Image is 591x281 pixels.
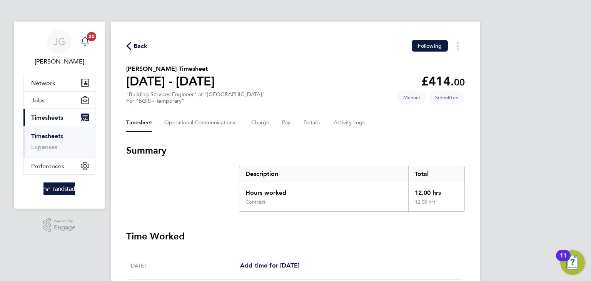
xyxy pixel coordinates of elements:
a: Go to home page [23,182,95,195]
span: Jack Gregory [23,57,95,66]
h2: [PERSON_NAME] Timesheet [126,64,215,74]
div: Hours worked [239,182,408,199]
button: Operational Communications [164,114,239,132]
span: Following [418,42,442,49]
button: Open Resource Center, 11 new notifications [560,250,585,275]
span: Jobs [31,97,45,104]
span: This timesheet was manually created. [397,91,426,104]
div: Summary [239,166,465,212]
span: Network [31,79,55,87]
span: JG [53,37,65,47]
button: Timesheets [23,109,95,126]
a: JG[PERSON_NAME] [23,29,95,66]
div: For "BGIS - Temporary" [126,98,265,104]
nav: Main navigation [14,22,105,209]
a: Powered byEngage [43,218,76,232]
h1: [DATE] - [DATE] [126,74,215,89]
span: Preferences [31,162,64,170]
div: Total [408,166,464,182]
button: Jobs [23,92,95,109]
div: Contract [245,199,265,205]
app-decimal: £414. [421,74,465,89]
div: 11 [560,256,567,266]
button: Following [412,40,448,52]
button: Preferences [23,157,95,174]
span: 20 [87,32,96,41]
div: [DATE] [129,261,240,270]
span: 00 [454,77,465,88]
button: Charge [251,114,270,132]
h3: Time Worked [126,230,465,243]
span: Back [134,42,148,51]
button: Pay [282,114,291,132]
img: randstad-logo-retina.png [43,182,75,195]
button: Timesheet [126,114,152,132]
span: Engage [54,224,75,231]
span: Powered by [54,218,75,224]
span: Add time for [DATE] [240,262,299,269]
h3: Summary [126,144,465,157]
a: 20 [77,29,93,54]
button: Back [126,41,148,51]
div: 12.00 hrs [408,199,464,211]
span: This timesheet is Submitted. [429,91,465,104]
a: Timesheets [31,132,63,140]
a: Expenses [31,143,57,151]
div: 12.00 hrs [408,182,464,199]
span: Timesheets [31,114,63,121]
div: "Building Services Engineer" at "[GEOGRAPHIC_DATA]" [126,91,265,104]
div: Description [239,166,408,182]
a: Add time for [DATE] [240,261,299,270]
div: Timesheets [23,126,95,157]
button: Timesheets Menu [451,40,465,52]
button: Details [304,114,321,132]
button: Activity Logs [334,114,366,132]
button: Network [23,74,95,91]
